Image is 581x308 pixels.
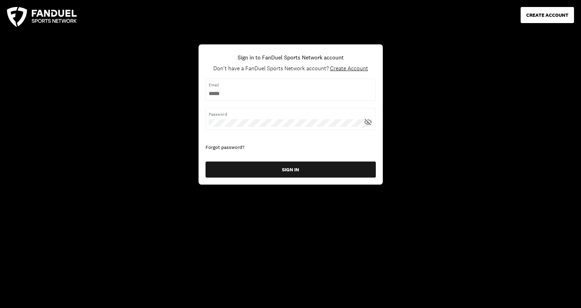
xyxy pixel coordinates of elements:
div: Don't have a FanDuel Sports Network account? [213,65,368,72]
div: Forgot password? [206,144,376,151]
span: Email [209,82,373,88]
h1: Sign in to FanDuel Sports Network account [238,53,344,62]
button: CREATE ACCOUNT [521,7,574,23]
span: Create Account [330,65,368,72]
button: SIGN IN [206,162,376,178]
span: Password [209,111,373,117]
